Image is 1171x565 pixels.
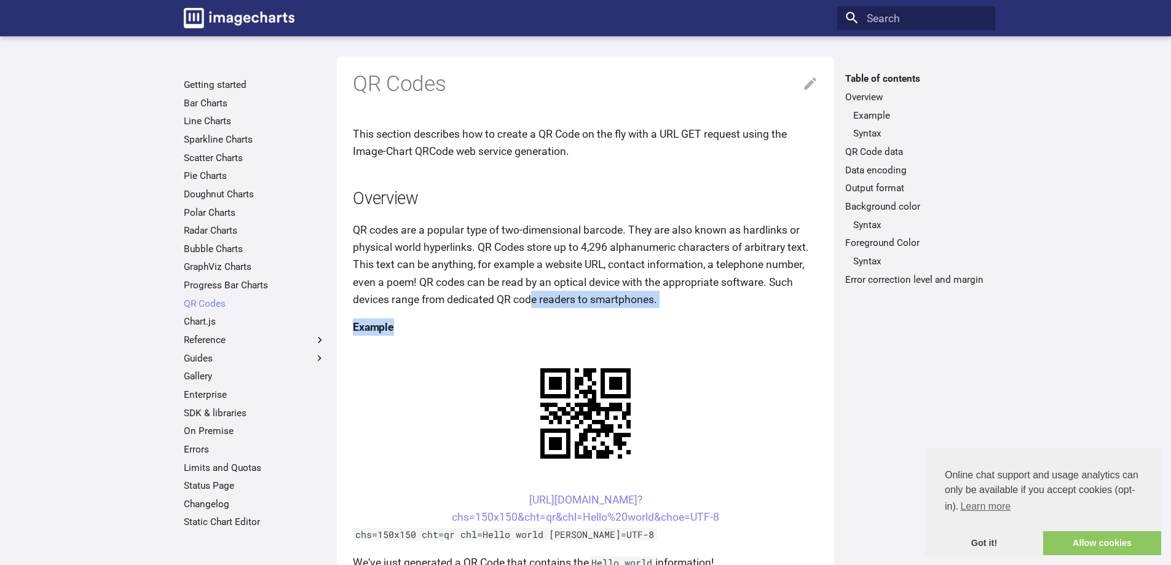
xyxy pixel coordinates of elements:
[184,352,326,365] label: Guides
[178,2,300,33] a: Image-Charts documentation
[184,334,326,346] label: Reference
[184,389,326,401] a: Enterprise
[184,370,326,382] a: Gallery
[925,448,1161,555] div: cookieconsent
[845,200,987,213] a: Background color
[853,109,987,122] a: Example
[353,70,818,98] h1: QR Codes
[853,127,987,140] a: Syntax
[519,347,652,480] img: chart
[452,494,719,523] a: [URL][DOMAIN_NAME]?chs=150x150&cht=qr&chl=Hello%20world&choe=UTF-8
[845,91,987,103] a: Overview
[184,480,326,492] a: Status Page
[184,170,326,182] a: Pie Charts
[837,73,995,285] nav: Table of contents
[184,516,326,528] a: Static Chart Editor
[184,498,326,510] a: Changelog
[853,219,987,231] a: Syntax
[845,237,987,249] a: Foreground Color
[945,468,1141,516] span: Online chat support and usage analytics can only be available if you accept cookies (opt-in).
[845,164,987,176] a: Data encoding
[184,224,326,237] a: Radar Charts
[853,255,987,267] a: Syntax
[184,443,326,456] a: Errors
[184,425,326,437] a: On Premise
[837,6,995,31] input: Search
[925,531,1043,556] a: dismiss cookie message
[184,315,326,328] a: Chart.js
[353,528,657,540] code: chs=150x150 cht=qr chl=Hello world [PERSON_NAME]=UTF-8
[184,188,326,200] a: Doughnut Charts
[845,182,987,194] a: Output format
[353,221,818,308] p: QR codes are a popular type of two-dimensional barcode. They are also known as hardlinks or physi...
[184,133,326,146] a: Sparkline Charts
[184,261,326,273] a: GraphViz Charts
[837,73,995,85] label: Table of contents
[184,8,294,28] img: logo
[845,146,987,158] a: QR Code data
[184,243,326,255] a: Bubble Charts
[184,407,326,419] a: SDK & libraries
[845,274,987,286] a: Error correction level and margin
[353,318,818,336] h4: Example
[845,255,987,267] nav: Foreground Color
[353,187,818,211] h2: Overview
[184,298,326,310] a: QR Codes
[958,497,1012,516] a: learn more about cookies
[184,152,326,164] a: Scatter Charts
[353,125,818,160] p: This section describes how to create a QR Code on the fly with a URL GET request using the Image-...
[184,207,326,219] a: Polar Charts
[845,219,987,231] nav: Background color
[184,462,326,474] a: Limits and Quotas
[184,79,326,91] a: Getting started
[184,115,326,127] a: Line Charts
[184,97,326,109] a: Bar Charts
[184,279,326,291] a: Progress Bar Charts
[845,109,987,140] nav: Overview
[1043,531,1161,556] a: allow cookies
